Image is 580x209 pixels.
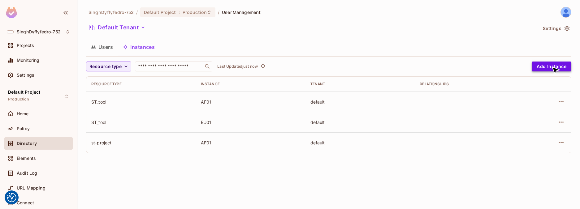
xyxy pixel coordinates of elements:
[217,64,258,69] p: Last Updated just now
[8,90,40,95] span: Default Project
[17,171,37,176] span: Audit Log
[89,63,122,70] span: Resource type
[17,111,29,116] span: Home
[310,82,410,87] div: Tenant
[178,10,180,15] span: :
[91,140,191,146] div: st-project
[259,63,266,70] button: refresh
[89,9,134,15] span: the active workspace
[17,200,34,205] span: Connect
[6,7,17,18] img: SReyMgAAAABJRU5ErkJggg==
[86,39,118,55] button: Users
[91,99,191,105] div: ST_tool
[260,63,266,70] span: refresh
[201,82,301,87] div: Instance
[532,62,571,71] button: Add Instance
[310,99,410,105] div: default
[7,193,16,202] img: Revisit consent button
[17,43,34,48] span: Projects
[258,63,266,70] span: Click to refresh data
[86,23,148,32] button: Default Tenant
[183,9,207,15] span: Production
[310,140,410,146] div: default
[7,193,16,202] button: Consent Preferences
[8,97,29,102] span: Production
[201,140,301,146] div: AF01
[118,39,160,55] button: Instances
[136,9,138,15] li: /
[17,156,36,161] span: Elements
[222,9,261,15] span: User Management
[17,126,30,131] span: Policy
[17,29,61,34] span: Workspace: SinghDyffyfedro-752
[420,82,519,87] div: Relationships
[540,23,571,33] button: Settings
[17,186,45,190] span: URL Mapping
[17,141,37,146] span: Directory
[201,119,301,125] div: EU01
[17,58,40,63] span: Monitoring
[201,99,301,105] div: AF01
[91,82,191,87] div: Resource type
[91,119,191,125] div: ST_tool
[144,9,176,15] span: Default Project
[86,62,131,71] button: Resource type
[218,9,219,15] li: /
[17,73,34,78] span: Settings
[561,7,571,17] img: Pedro Brito
[310,119,410,125] div: default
